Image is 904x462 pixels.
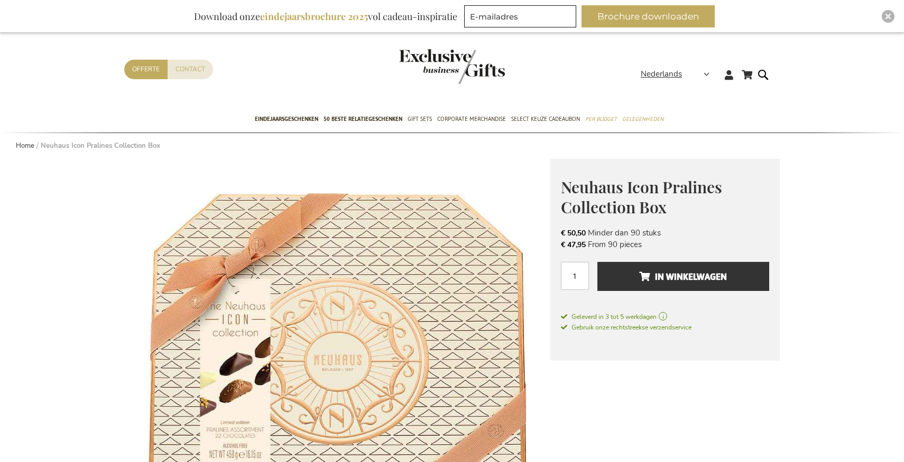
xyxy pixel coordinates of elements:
[561,176,722,218] span: Neuhaus Icon Pralines Collection Box
[561,322,691,332] a: Gebruik onze rechtstreekse verzendservice
[260,10,368,23] b: eindejaarsbrochure 2025
[16,141,34,150] a: Home
[124,60,168,79] a: Offerte
[561,239,769,250] li: From 90 pieces
[399,49,452,84] a: store logo
[639,268,727,285] span: In Winkelwagen
[641,68,682,80] span: Nederlands
[882,10,894,23] div: Close
[641,68,716,80] div: Nederlands
[464,5,579,31] form: marketing offers and promotions
[41,141,160,150] strong: Neuhaus Icon Pralines Collection Box
[255,114,318,125] span: Eindejaarsgeschenken
[622,114,663,125] span: Gelegenheden
[511,114,580,125] span: Select Keuze Cadeaubon
[561,262,589,290] input: Aantal
[408,114,432,125] span: Gift Sets
[585,114,617,125] span: Per Budget
[561,228,586,238] span: € 50,50
[464,5,576,27] input: E-mailadres
[189,5,462,27] div: Download onze vol cadeau-inspiratie
[582,5,715,27] button: Brochure downloaden
[597,262,769,291] button: In Winkelwagen
[561,312,769,322] a: Geleverd in 3 tot 5 werkdagen
[168,60,213,79] a: Contact
[561,240,586,250] span: € 47,95
[324,114,402,125] span: 50 beste relatiegeschenken
[399,49,505,84] img: Exclusive Business gifts logo
[561,323,691,332] span: Gebruik onze rechtstreekse verzendservice
[437,114,506,125] span: Corporate Merchandise
[885,13,891,20] img: Close
[561,227,769,239] li: Minder dan 90 stuks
